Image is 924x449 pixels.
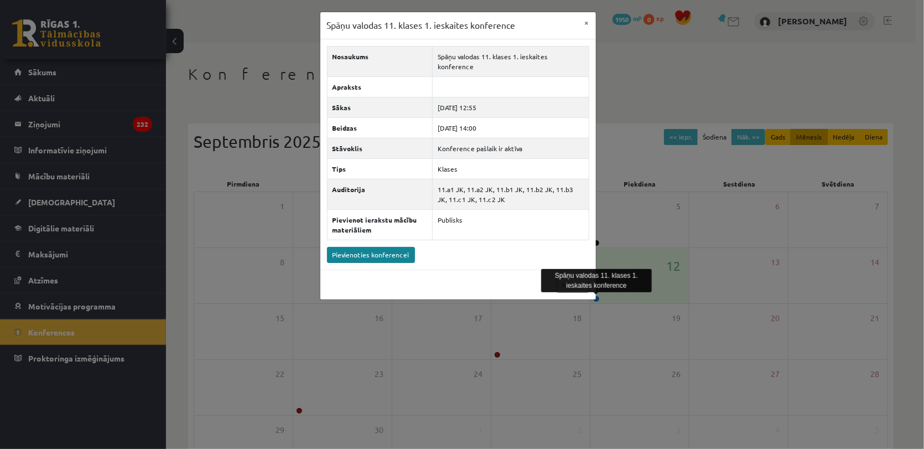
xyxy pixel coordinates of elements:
[578,12,596,33] button: ×
[327,179,433,209] th: Auditorija
[327,76,433,97] th: Apraksts
[327,209,433,240] th: Pievienot ierakstu mācību materiāliem
[433,209,589,240] td: Publisks
[541,269,652,292] div: Spāņu valodas 11. klases 1. ieskaites konference
[433,138,589,158] td: Konference pašlaik ir aktīva
[327,46,433,76] th: Nosaukums
[433,179,589,209] td: 11.a1 JK, 11.a2 JK, 11.b1 JK, 11.b2 JK, 11.b3 JK, 11.c1 JK, 11.c2 JK
[327,97,433,117] th: Sākas
[433,97,589,117] td: [DATE] 12:55
[327,19,516,32] h3: Spāņu valodas 11. klases 1. ieskaites konference
[327,158,433,179] th: Tips
[433,158,589,179] td: Klases
[327,117,433,138] th: Beidzas
[327,247,415,263] a: Pievienoties konferencei
[327,138,433,158] th: Stāvoklis
[433,46,589,76] td: Spāņu valodas 11. klases 1. ieskaites konference
[433,117,589,138] td: [DATE] 14:00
